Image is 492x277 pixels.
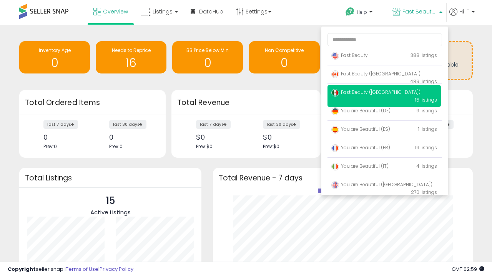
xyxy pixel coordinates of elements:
label: last 30 days [263,120,300,129]
a: Needs to Reprice 16 [96,41,166,73]
span: Needs to Reprice [112,47,151,53]
img: uk.png [331,181,339,189]
div: 0 [109,133,152,141]
span: Fast Beauty [331,52,368,58]
span: Inventory Age [39,47,71,53]
a: Terms of Use [66,265,98,273]
span: 15 listings [415,97,437,103]
h3: Total Listings [25,175,196,181]
h3: Total Revenue [177,97,315,108]
label: last 7 days [196,120,231,129]
span: Non Competitive [265,47,304,53]
span: 1 listings [418,126,437,132]
span: You are Beautiful (DE) [331,107,391,114]
h3: Total Ordered Items [25,97,160,108]
h1: 0 [253,57,316,69]
span: Hi IT [459,8,469,15]
span: 270 listings [411,189,437,195]
img: spain.png [331,126,339,133]
span: Prev: $0 [196,143,213,150]
span: 19 listings [415,144,437,151]
span: Active Listings [90,208,131,216]
img: france.png [331,144,339,152]
a: Non Competitive 0 [249,41,319,73]
strong: Copyright [8,265,36,273]
span: Fast Beauty ([GEOGRAPHIC_DATA]) [331,70,421,77]
label: last 30 days [109,120,146,129]
span: 2025-09-16 02:59 GMT [452,265,484,273]
span: Overview [103,8,128,15]
a: Hi IT [449,8,475,25]
span: Prev: 0 [109,143,123,150]
img: italy.png [331,163,339,170]
a: Help [339,1,386,25]
p: 15 [90,194,131,208]
h1: 0 [176,57,239,69]
img: germany.png [331,107,339,115]
span: Fast Beauty ([GEOGRAPHIC_DATA]) [331,89,421,95]
h3: Total Revenue - 7 days [219,175,467,181]
img: usa.png [331,52,339,60]
h1: 0 [23,57,86,69]
span: 9 listings [416,107,437,114]
div: $0 [263,133,307,141]
span: You are Beautiful (ES) [331,126,390,132]
span: 4 listings [416,163,437,169]
div: $0 [196,133,240,141]
span: BB Price Below Min [186,47,229,53]
img: canada.png [331,70,339,78]
span: 489 listings [410,78,437,85]
span: You are Beautiful ([GEOGRAPHIC_DATA]) [331,181,432,188]
span: 388 listings [411,52,437,58]
span: Listings [153,8,173,15]
a: Inventory Age 0 [19,41,90,73]
span: DataHub [199,8,223,15]
h1: 16 [100,57,163,69]
div: seller snap | | [8,266,133,273]
img: mexico.png [331,89,339,97]
span: Help [357,9,367,15]
span: Prev: $0 [263,143,279,150]
span: Prev: 0 [43,143,57,150]
a: Privacy Policy [100,265,133,273]
div: 0 [43,133,86,141]
a: BB Price Below Min 0 [172,41,243,73]
span: You are Beautiful (FR) [331,144,390,151]
span: Fast Beauty ([GEOGRAPHIC_DATA]) [402,8,437,15]
label: last 7 days [43,120,78,129]
i: Get Help [345,7,355,17]
span: You are Beautiful (IT) [331,163,389,169]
